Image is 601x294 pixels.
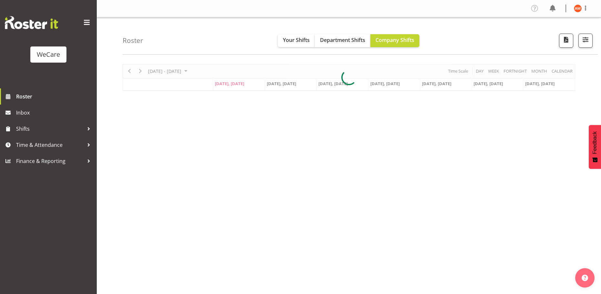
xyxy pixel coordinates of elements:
[123,37,143,44] h4: Roster
[320,36,365,44] span: Department Shifts
[559,34,573,48] button: Download a PDF of the roster according to the set date range.
[315,34,370,47] button: Department Shifts
[574,5,582,12] img: ashley-mendoza11508.jpg
[582,275,588,281] img: help-xxl-2.png
[37,50,60,59] div: WeCare
[278,34,315,47] button: Your Shifts
[283,36,310,44] span: Your Shifts
[578,34,593,48] button: Filter Shifts
[16,124,84,134] span: Shifts
[16,140,84,150] span: Time & Attendance
[16,92,94,101] span: Roster
[16,156,84,166] span: Finance & Reporting
[589,125,601,169] button: Feedback - Show survey
[5,16,58,29] img: Rosterit website logo
[376,36,414,44] span: Company Shifts
[370,34,419,47] button: Company Shifts
[16,108,94,117] span: Inbox
[592,131,598,154] span: Feedback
